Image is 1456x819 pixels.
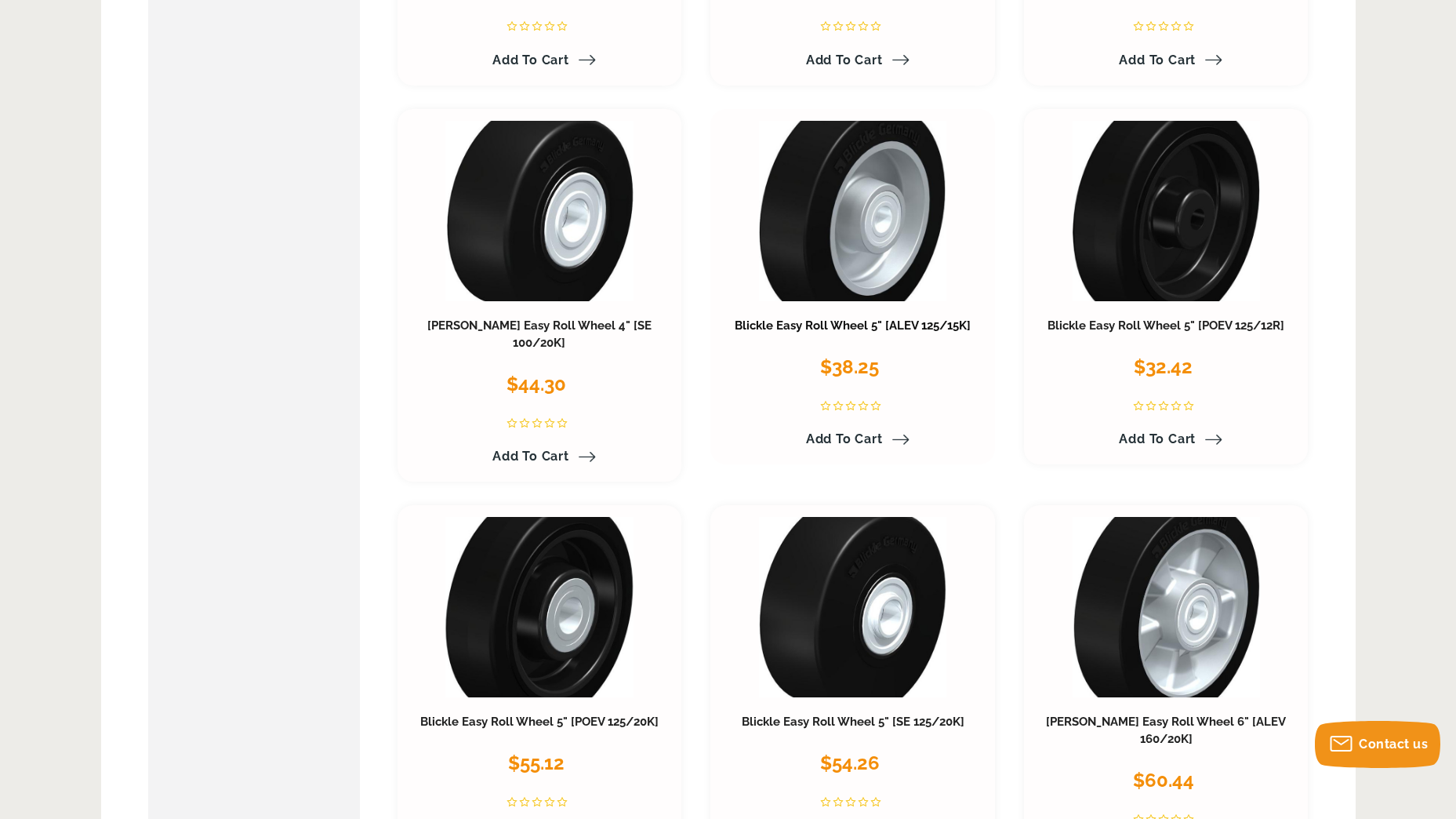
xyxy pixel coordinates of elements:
[797,47,910,74] a: Add to Cart
[1109,47,1222,74] a: Add to Cart
[742,715,964,729] a: Blickle Easy Roll Wheel 5" [SE 125/20K]
[1359,737,1428,752] span: Contact us
[735,318,971,333] a: Blickle Easy Roll Wheel 5" [ALEV 125/15K]
[507,373,566,395] span: $44.30
[492,53,569,67] span: Add to Cart
[820,752,880,774] span: $54.26
[483,47,596,74] a: Add to Cart
[820,355,879,378] span: $38.25
[1109,426,1222,453] a: Add to Cart
[483,443,596,470] a: Add to Cart
[1046,715,1286,746] a: [PERSON_NAME] Easy Roll Wheel 6" [ALEV 160/20K]
[1119,431,1196,446] span: Add to Cart
[492,449,569,464] span: Add to Cart
[1133,769,1194,792] span: $60.44
[1315,721,1440,768] button: Contact us
[1119,53,1196,67] span: Add to Cart
[508,752,565,774] span: $55.12
[427,318,652,350] a: [PERSON_NAME] Easy Roll Wheel 4" [SE 100/20K]
[806,53,883,67] span: Add to Cart
[797,426,910,453] a: Add to Cart
[806,431,883,446] span: Add to Cart
[1134,355,1193,378] span: $32.42
[1048,318,1284,333] a: Blickle Easy Roll Wheel 5" [POEV 125/12R]
[420,715,659,729] a: Blickle Easy Roll Wheel 5" [POEV 125/20K]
